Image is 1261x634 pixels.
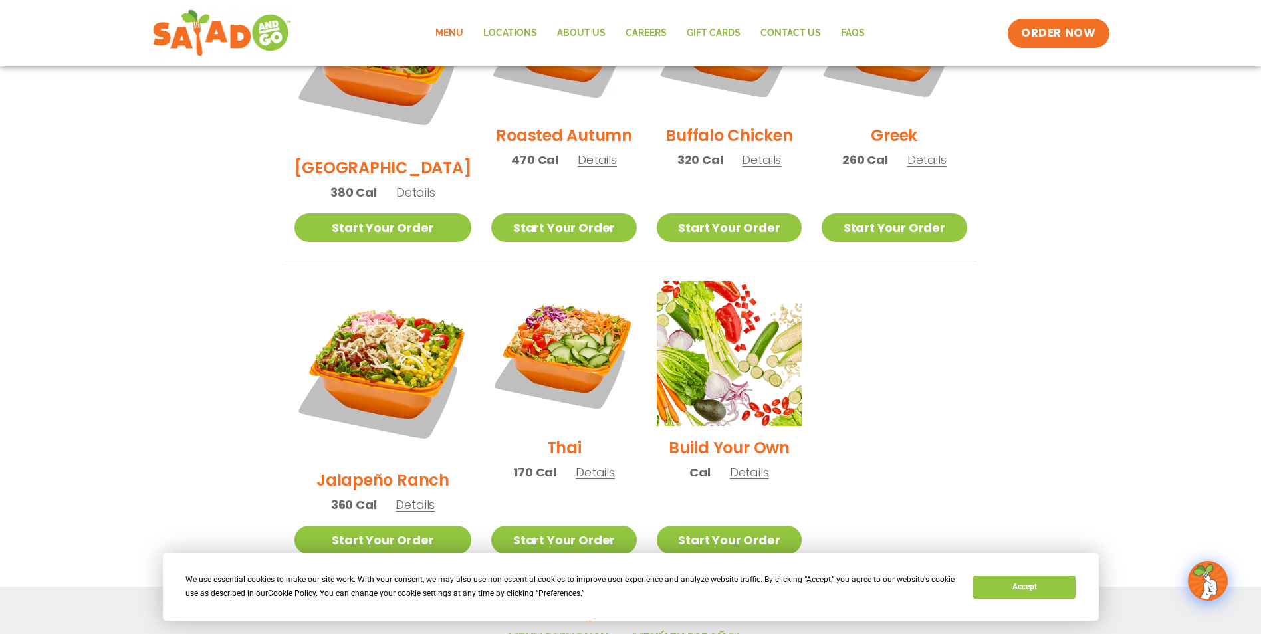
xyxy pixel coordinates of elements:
[657,526,802,554] a: Start Your Order
[185,573,957,601] div: We use essential cookies to make our site work. With your consent, we may also use non-essential ...
[425,18,875,49] nav: Menu
[268,589,316,598] span: Cookie Policy
[730,464,769,480] span: Details
[538,589,580,598] span: Preferences
[973,576,1076,599] button: Accept
[294,156,472,179] h2: [GEOGRAPHIC_DATA]
[907,152,947,168] span: Details
[491,213,636,242] a: Start Your Order
[842,151,888,169] span: 260 Cal
[1189,562,1226,599] img: wpChatIcon
[163,553,1099,621] div: Cookie Consent Prompt
[822,213,967,242] a: Start Your Order
[491,281,636,426] img: Product photo for Thai Salad
[152,7,292,60] img: new-SAG-logo-768×292
[871,124,917,147] h2: Greek
[750,18,831,49] a: Contact Us
[665,124,792,147] h2: Buffalo Chicken
[1008,19,1109,48] a: ORDER NOW
[677,151,723,169] span: 320 Cal
[396,184,435,201] span: Details
[294,281,472,459] img: Product photo for Jalapeño Ranch Salad
[742,152,781,168] span: Details
[669,436,790,459] h2: Build Your Own
[831,18,875,49] a: FAQs
[425,18,473,49] a: Menu
[1021,25,1095,41] span: ORDER NOW
[547,436,582,459] h2: Thai
[547,18,616,49] a: About Us
[657,281,802,426] img: Product photo for Build Your Own
[677,18,750,49] a: GIFT CARDS
[576,464,615,480] span: Details
[330,183,377,201] span: 380 Cal
[513,463,556,481] span: 170 Cal
[657,213,802,242] a: Start Your Order
[294,213,472,242] a: Start Your Order
[616,18,677,49] a: Careers
[578,152,617,168] span: Details
[396,496,435,513] span: Details
[294,526,472,554] a: Start Your Order
[511,151,558,169] span: 470 Cal
[491,526,636,554] a: Start Your Order
[473,18,547,49] a: Locations
[496,124,632,147] h2: Roasted Autumn
[331,496,377,514] span: 360 Cal
[316,469,449,492] h2: Jalapeño Ranch
[689,463,710,481] span: Cal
